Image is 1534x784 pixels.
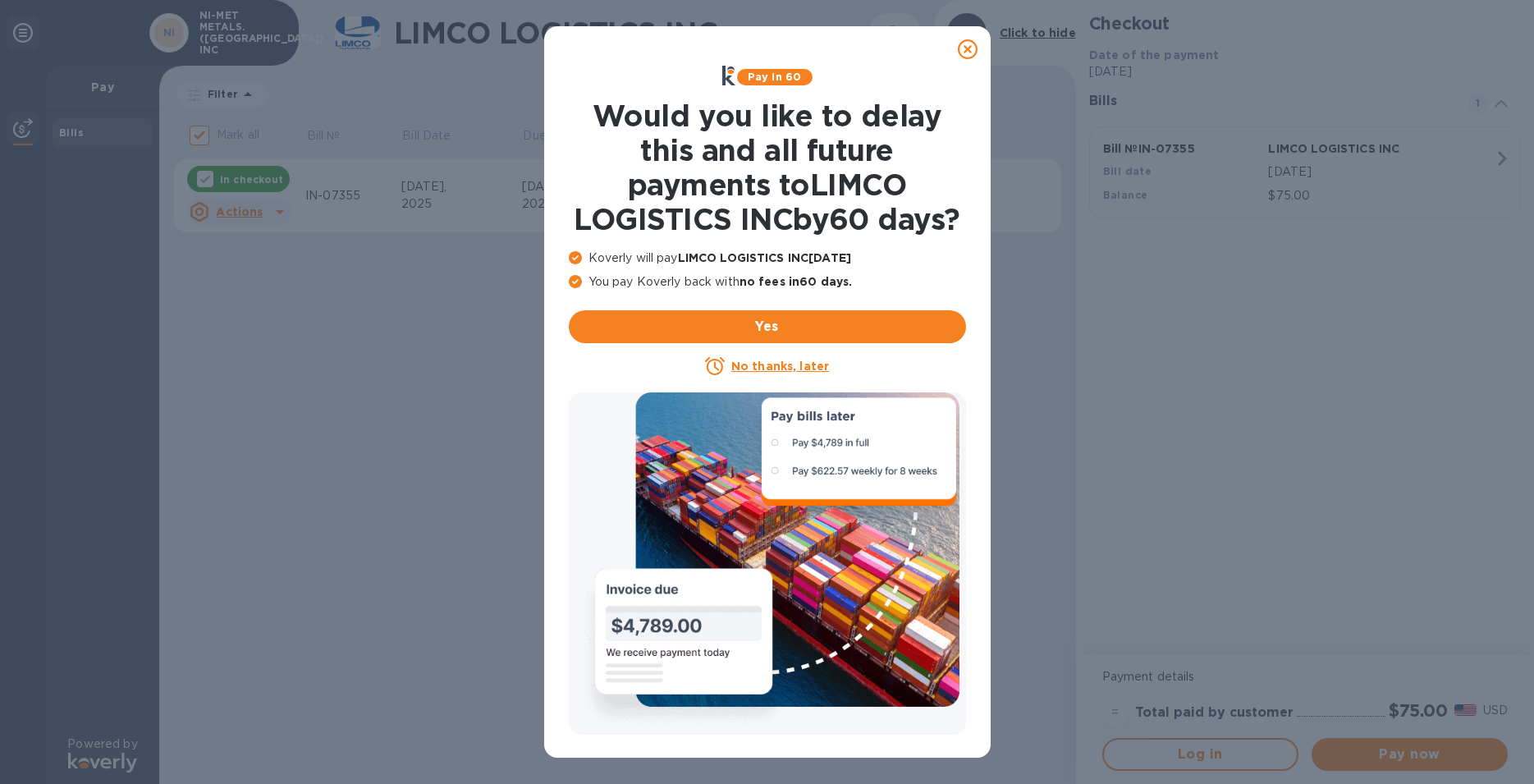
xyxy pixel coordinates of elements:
button: Yes [569,310,966,343]
h1: Would you like to delay this and all future payments to LIMCO LOGISTICS INC by 60 days ? [569,99,966,236]
b: Pay in 60 [748,71,801,83]
span: Yes [582,317,953,337]
u: No thanks, later [731,360,829,373]
p: You pay Koverly back with [569,273,966,291]
b: LIMCO LOGISTICS INC [DATE] [678,251,851,264]
p: Koverly will pay [569,250,966,267]
b: no fees in 60 days . [740,275,852,288]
